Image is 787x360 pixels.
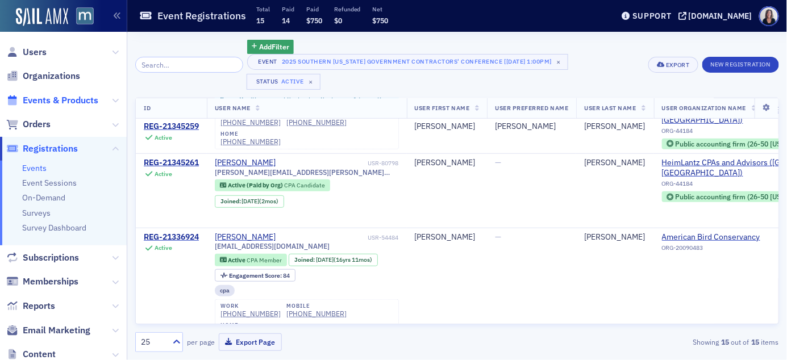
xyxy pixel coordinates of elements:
a: [PHONE_NUMBER] [220,118,281,127]
a: View Homepage [68,7,94,27]
div: Active: Active: CPA Member [215,254,287,266]
span: $0 [334,16,342,25]
a: On-Demand [22,192,65,203]
div: Active (Paid by Org): Active (Paid by Org): CPA Candidate [215,179,330,191]
a: REG-21345261 [144,158,199,168]
div: 25 [141,336,166,348]
button: Event2025 Southern [US_STATE] Government Contractors' Conference [[DATE] 1:00pm]× [247,54,568,70]
span: User Last Name [584,104,636,112]
div: [PERSON_NAME] [415,232,480,242]
button: [DOMAIN_NAME] [678,12,756,20]
div: (2mos) [242,198,279,205]
a: Active (Paid by Org) CPA Candidate [220,182,325,189]
span: Email Marketing [23,324,90,337]
a: REG-21336924 [144,232,199,242]
img: SailAMX [16,8,68,26]
a: [PHONE_NUMBER] [220,137,281,146]
div: [PERSON_NAME] [495,122,568,132]
span: Joined : [220,198,242,205]
label: per page [187,337,215,347]
a: Surveys [22,208,51,218]
span: × [554,57,564,67]
div: 2025 Southern [US_STATE] Government Contractors' Conference [[DATE] 1:00pm] [282,56,552,67]
a: Subscriptions [6,252,79,264]
p: Total [256,5,270,13]
span: Subscriptions [23,252,79,264]
span: $750 [306,16,322,25]
div: Active [155,244,172,252]
div: Status [255,78,279,85]
span: 15 [256,16,264,25]
div: [PERSON_NAME] [415,158,480,168]
span: [EMAIL_ADDRESS][DOMAIN_NAME] [215,242,330,250]
a: American Bird Conservancy [662,232,765,242]
span: Events & Products [23,94,98,107]
button: Export [648,57,698,73]
span: Reports [23,300,55,312]
span: CPA Candidate [284,181,325,189]
p: Net [373,5,389,13]
span: ID [144,104,151,112]
div: [PERSON_NAME] [584,158,646,168]
span: Add Filter [259,41,289,52]
h1: Event Registrations [157,9,246,23]
div: Active [155,170,172,178]
span: Users [23,46,47,58]
div: home [220,322,281,329]
a: Reports [6,300,55,312]
div: [PERSON_NAME] [415,122,480,132]
span: [DATE] [242,197,260,205]
button: New Registration [702,57,779,73]
a: REG-21345259 [144,122,199,132]
p: Refunded [334,5,361,13]
div: Support [632,11,672,21]
div: [PHONE_NUMBER] [286,118,347,127]
a: Orders [6,118,51,131]
a: [PHONE_NUMBER] [220,309,281,318]
span: Registrations [23,143,78,155]
a: Events & Products [6,94,98,107]
div: Showing out of items [572,337,779,347]
span: — [495,157,501,168]
a: Users [6,46,47,58]
div: Engagement Score: 84 [215,269,295,282]
button: StatusActive× [247,74,320,90]
span: Active (Paid by Org) [228,181,284,189]
span: × [306,77,317,87]
a: Memberships [6,275,78,288]
a: [PHONE_NUMBER] [286,309,347,318]
div: Event [256,58,280,65]
div: USR-54484 [278,234,399,241]
span: User First Name [415,104,470,112]
div: cpa [215,285,235,296]
strong: 15 [749,337,761,347]
a: Event Sessions [22,178,77,188]
div: mobile [286,303,347,309]
button: Export Page [219,333,282,351]
a: Events [22,163,47,173]
div: Active [155,134,172,141]
a: Registrations [6,143,78,155]
div: (16yrs 11mos) [316,256,372,263]
a: Survey Dashboard [22,223,86,233]
span: Organizations [23,70,80,82]
a: [PERSON_NAME] [215,158,276,168]
div: Joined: 2008-10-17 00:00:00 [289,254,377,266]
div: Joined: 2025-07-02 00:00:00 [215,195,284,208]
div: Export [666,62,689,68]
div: [PERSON_NAME] [584,122,646,132]
a: Active CPA Member [220,256,282,263]
div: work [220,303,281,309]
a: Organizations [6,70,80,82]
span: User Name [215,104,251,112]
a: Email Marketing [6,324,90,337]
